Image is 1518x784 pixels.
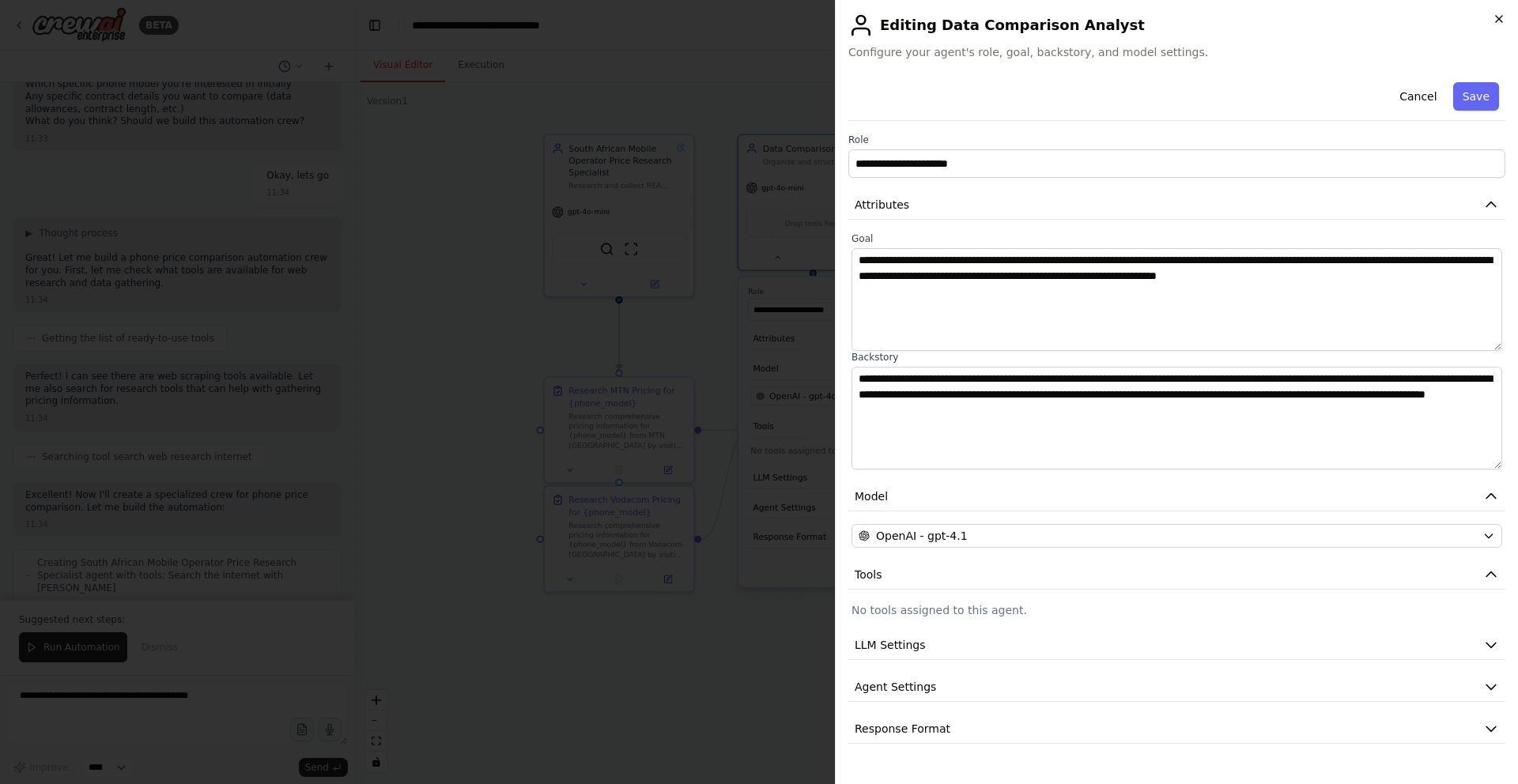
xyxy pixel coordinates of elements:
[852,524,1502,548] button: OpenAI - gpt-4.1
[1453,82,1499,111] button: Save
[855,721,950,737] span: Response Format
[848,631,1505,660] button: LLM Settings
[855,679,936,695] span: Agent Settings
[848,560,1505,590] button: Tools
[852,351,1502,364] label: Backstory
[855,567,882,582] span: Tools
[848,673,1505,702] button: Agent Settings
[855,197,909,213] span: Attributes
[855,488,888,504] span: Model
[848,482,1505,511] button: Model
[848,134,1505,146] label: Role
[848,13,1505,38] h2: Editing Data Comparison Analyst
[848,714,1505,744] button: Response Format
[1390,82,1446,111] button: Cancel
[848,44,1505,60] span: Configure your agent's role, goal, backstory, and model settings.
[852,232,1502,245] label: Goal
[848,190,1505,220] button: Attributes
[876,528,968,544] span: OpenAI - gpt-4.1
[852,602,1502,618] p: No tools assigned to this agent.
[855,637,926,653] span: LLM Settings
